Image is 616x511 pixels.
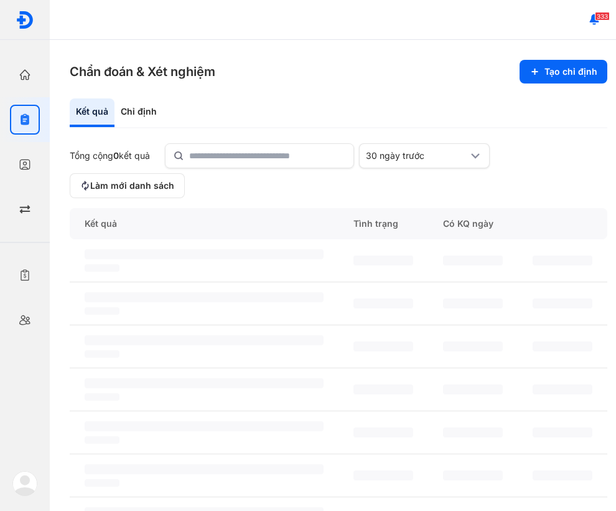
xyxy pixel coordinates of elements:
[353,255,413,265] span: ‌
[443,341,503,351] span: ‌
[85,436,119,444] span: ‌
[70,98,114,127] div: Kết quả
[90,180,174,191] span: Làm mới danh sách
[443,470,503,480] span: ‌
[70,63,215,80] h3: Chẩn đoán & Xét nghiệm
[595,12,610,21] span: 333
[85,393,119,401] span: ‌
[443,384,503,394] span: ‌
[533,470,592,480] span: ‌
[428,208,518,239] div: Có KQ ngày
[85,264,119,272] span: ‌
[443,298,503,308] span: ‌
[366,150,468,161] div: 30 ngày trước
[16,11,34,29] img: logo
[12,471,37,496] img: logo
[338,208,428,239] div: Tình trạng
[70,150,150,161] div: Tổng cộng kết quả
[70,208,338,239] div: Kết quả
[85,292,324,302] span: ‌
[85,350,119,358] span: ‌
[443,427,503,437] span: ‌
[353,384,413,394] span: ‌
[353,298,413,308] span: ‌
[443,255,503,265] span: ‌
[353,427,413,437] span: ‌
[533,298,592,308] span: ‌
[85,479,119,487] span: ‌
[85,307,119,315] span: ‌
[353,470,413,480] span: ‌
[533,341,592,351] span: ‌
[85,249,324,259] span: ‌
[533,384,592,394] span: ‌
[85,378,324,388] span: ‌
[114,98,163,127] div: Chỉ định
[353,341,413,351] span: ‌
[533,427,592,437] span: ‌
[113,150,119,161] span: 0
[70,173,185,198] button: Làm mới danh sách
[85,464,324,474] span: ‌
[85,421,324,431] span: ‌
[533,255,592,265] span: ‌
[520,60,607,84] button: Tạo chỉ định
[85,335,324,345] span: ‌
